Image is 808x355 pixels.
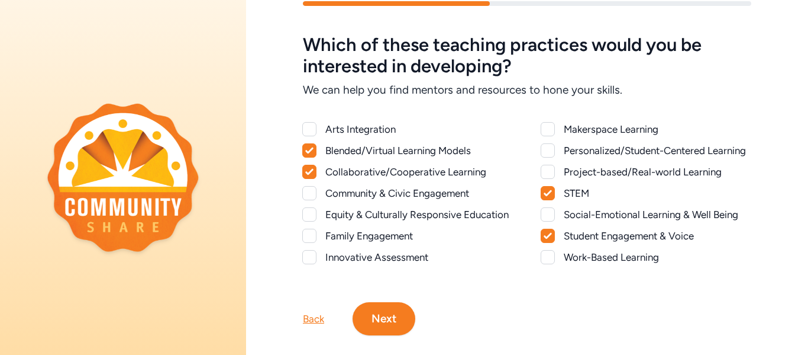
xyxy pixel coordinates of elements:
div: Community & Civic Engagement [325,186,513,200]
div: Arts Integration [325,122,513,136]
div: Innovative Assessment [325,250,513,264]
div: Social-Emotional Learning & Well Being [564,207,751,222]
div: STEM [564,186,751,200]
div: Personalized/Student-Centered Learning [564,143,751,158]
div: Equity & Culturally Responsive Education [325,207,513,222]
button: Next [353,302,415,335]
div: Work-Based Learning [564,250,751,264]
div: Family Engagement [325,229,513,243]
div: Student Engagement & Voice [564,229,751,243]
div: Blended/Virtual Learning Models [325,143,513,158]
div: Makerspace Learning [564,122,751,136]
h6: We can help you find mentors and resources to hone your skills. [303,82,751,98]
img: logo [47,103,199,251]
div: Collaborative/Cooperative Learning [325,165,513,179]
div: Project-based/Real-world Learning [564,165,751,179]
div: Back [303,312,324,326]
h5: Which of these teaching practices would you be interested in developing? [303,34,751,77]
